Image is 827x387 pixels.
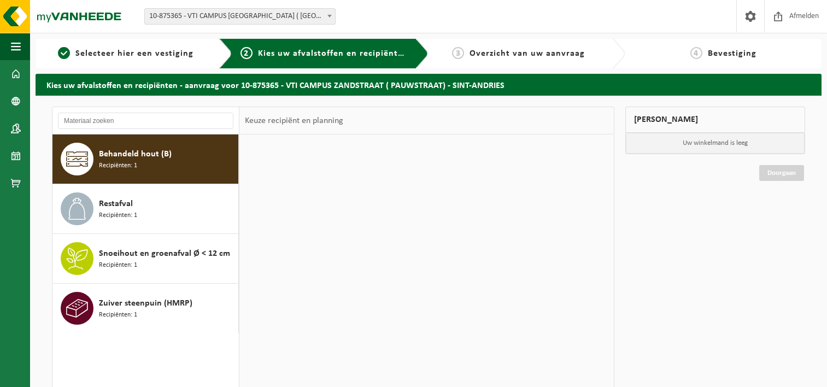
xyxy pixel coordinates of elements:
span: 2 [241,47,253,59]
span: Selecteer hier een vestiging [75,49,193,58]
span: 1 [58,47,70,59]
span: Recipiënten: 1 [99,210,137,221]
a: Doorgaan [759,165,804,181]
span: 4 [690,47,702,59]
span: Recipiënten: 1 [99,161,137,171]
span: Snoeihout en groenafval Ø < 12 cm [99,247,230,260]
button: Behandeld hout (B) Recipiënten: 1 [52,134,239,184]
button: Zuiver steenpuin (HMRP) Recipiënten: 1 [52,284,239,333]
span: Recipiënten: 1 [99,310,137,320]
a: 1Selecteer hier een vestiging [41,47,210,60]
span: Zuiver steenpuin (HMRP) [99,297,192,310]
span: 10-875365 - VTI CAMPUS ZANDSTRAAT ( PAUWSTRAAT) - SINT-ANDRIES [144,8,336,25]
h2: Kies uw afvalstoffen en recipiënten - aanvraag voor 10-875365 - VTI CAMPUS ZANDSTRAAT ( PAUWSTRAA... [36,74,822,95]
span: 10-875365 - VTI CAMPUS ZANDSTRAAT ( PAUWSTRAAT) - SINT-ANDRIES [145,9,335,24]
button: Restafval Recipiënten: 1 [52,184,239,234]
div: Keuze recipiënt en planning [239,107,349,134]
div: [PERSON_NAME] [625,107,806,133]
p: Uw winkelmand is leeg [626,133,805,154]
span: Overzicht van uw aanvraag [470,49,585,58]
span: Behandeld hout (B) [99,148,172,161]
input: Materiaal zoeken [58,113,233,129]
span: Recipiënten: 1 [99,260,137,271]
span: 3 [452,47,464,59]
button: Snoeihout en groenafval Ø < 12 cm Recipiënten: 1 [52,234,239,284]
span: Bevestiging [708,49,756,58]
span: Kies uw afvalstoffen en recipiënten [258,49,408,58]
span: Restafval [99,197,133,210]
